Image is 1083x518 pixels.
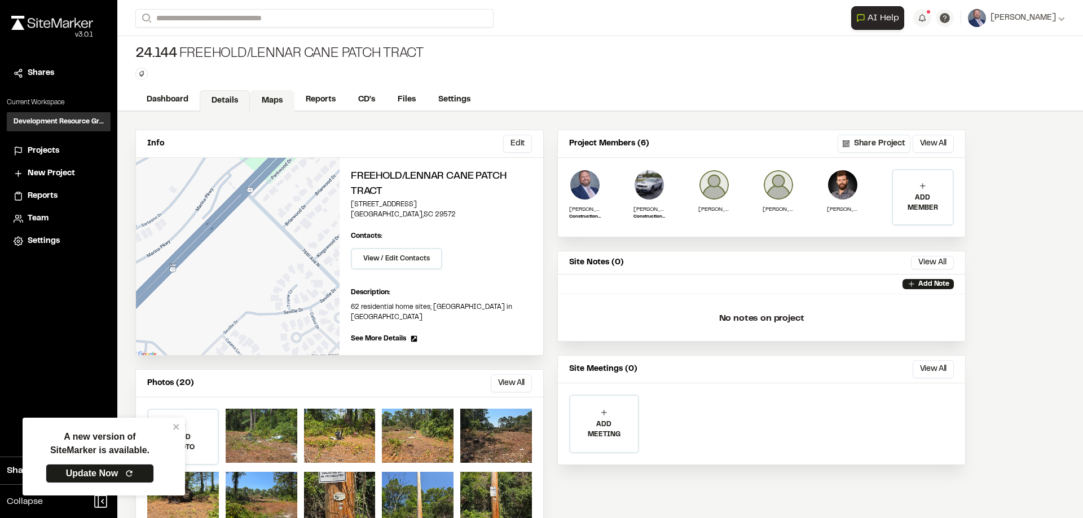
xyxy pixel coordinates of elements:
h2: Freehold/Lennar Cane Patch Tract [351,169,532,200]
p: ADD MEMBER [893,193,953,213]
p: Info [147,138,164,150]
p: [PERSON_NAME] [698,205,730,214]
span: See More Details [351,334,406,344]
button: Edit Tags [135,68,148,80]
a: Shares [14,67,104,79]
span: Share Workspace [7,464,82,477]
span: AI Help [868,11,899,25]
a: Details [200,90,250,112]
img: Jake Rosiek [569,169,601,201]
a: CD's [347,89,386,110]
button: Search [135,9,156,28]
a: Projects [14,145,104,157]
span: Team [28,212,49,225]
h3: Development Resource Group [14,117,104,127]
p: Contacts: [351,231,382,241]
button: [PERSON_NAME] [968,9,1065,27]
p: Site Notes (0) [569,256,624,269]
button: View All [913,360,954,378]
img: User [968,9,986,27]
p: [PERSON_NAME] [633,205,665,214]
div: Freehold/Lennar Cane Patch Tract [135,45,424,63]
p: Site Meetings (0) [569,363,637,375]
span: 24.144 [135,45,177,63]
p: Construction Representative [633,214,665,220]
button: Open AI Assistant [851,6,904,30]
a: Dashboard [135,89,200,110]
p: No notes on project [567,300,956,337]
p: [PERSON_NAME] [569,205,601,214]
span: Reports [28,190,58,202]
img: Jason Hager [698,169,730,201]
p: ADD MEETING [570,419,638,440]
span: Projects [28,145,59,157]
button: View All [491,374,532,392]
a: Reports [294,89,347,110]
button: Share Project [838,135,910,153]
p: A new version of SiteMarker is available. [50,430,149,457]
p: [PERSON_NAME] [827,205,859,214]
p: Project Members (6) [569,138,649,150]
p: [GEOGRAPHIC_DATA] , SC 29572 [351,210,532,220]
p: 62 residential home sites; [GEOGRAPHIC_DATA] in [GEOGRAPHIC_DATA] [351,302,532,322]
div: Open AI Assistant [851,6,909,30]
a: New Project [14,167,104,180]
a: Reports [14,190,104,202]
button: Edit [503,135,532,153]
span: [PERSON_NAME] [990,12,1056,24]
a: Team [14,212,104,225]
p: Photos (20) [147,377,194,389]
p: [PERSON_NAME] [763,205,794,214]
button: View All [913,135,954,153]
p: Construction Services Manager [569,214,601,220]
span: Shares [28,67,54,79]
button: View / Edit Contacts [351,248,442,269]
a: Settings [14,235,104,247]
a: Maps [250,90,294,112]
img: Timothy Clark [633,169,665,201]
button: View All [911,256,954,269]
a: Update Now [46,464,154,483]
a: Files [386,89,427,110]
button: close [173,422,180,431]
p: Description: [351,287,532,298]
span: Collapse [7,495,43,508]
span: Settings [28,235,60,247]
img: William Bartholomew [827,169,859,201]
div: Oh geez...please don't... [11,30,93,40]
p: Current Workspace [7,98,111,108]
img: rebrand.png [11,16,93,30]
p: Add Note [918,279,949,289]
a: Settings [427,89,482,110]
img: James Parker [763,169,794,201]
p: [STREET_ADDRESS] [351,200,532,210]
span: New Project [28,167,75,180]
